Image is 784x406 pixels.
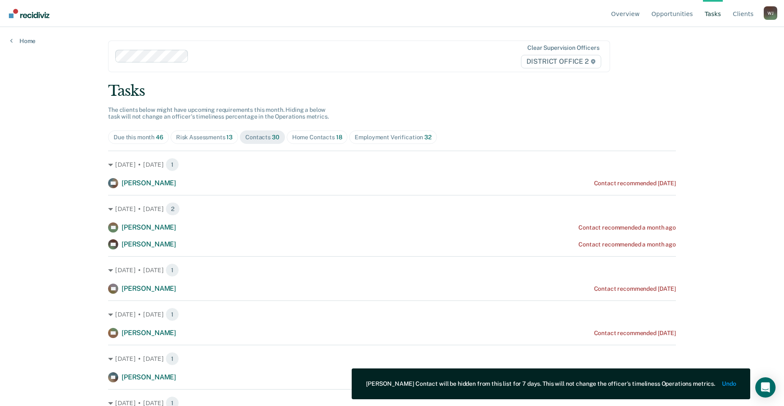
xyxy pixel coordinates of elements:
div: [DATE] • [DATE] 1 [108,263,676,277]
div: [DATE] • [DATE] 1 [108,352,676,365]
div: Contact recommended [DATE] [594,285,676,292]
img: Recidiviz [9,9,49,18]
div: W J [764,6,777,20]
span: 18 [336,134,342,141]
span: 13 [226,134,233,141]
span: The clients below might have upcoming requirements this month. Hiding a below task will not chang... [108,106,329,120]
span: [PERSON_NAME] [122,223,176,231]
span: [PERSON_NAME] [122,179,176,187]
span: [PERSON_NAME] [122,284,176,292]
span: 1 [165,308,179,321]
span: 1 [165,158,179,171]
div: Contact recommended a month ago [578,241,676,248]
div: [PERSON_NAME] Contact will be hidden from this list for 7 days. This will not change the officer'... [366,380,715,387]
span: 1 [165,352,179,365]
button: Profile dropdown button [764,6,777,20]
div: Risk Assessments [176,134,233,141]
div: Contact recommended [DATE] [594,330,676,337]
span: [PERSON_NAME] [122,240,176,248]
div: [DATE] • [DATE] 2 [108,202,676,216]
span: 46 [156,134,163,141]
div: Contact recommended [DATE] [594,180,676,187]
span: 32 [424,134,431,141]
button: Undo [722,380,736,387]
span: [PERSON_NAME] [122,373,176,381]
div: Employment Verification [355,134,431,141]
span: 1 [165,263,179,277]
span: 2 [165,202,180,216]
div: Contact recommended a month ago [578,224,676,231]
a: Home [10,37,35,45]
div: Due this month [114,134,163,141]
div: Clear supervision officers [527,44,599,51]
span: 30 [272,134,279,141]
div: [DATE] • [DATE] 1 [108,158,676,171]
span: DISTRICT OFFICE 2 [521,55,601,68]
div: Tasks [108,82,676,100]
div: Open Intercom Messenger [755,377,776,398]
div: Home Contacts [292,134,342,141]
span: [PERSON_NAME] [122,329,176,337]
div: Contacts [245,134,279,141]
div: [DATE] • [DATE] 1 [108,308,676,321]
